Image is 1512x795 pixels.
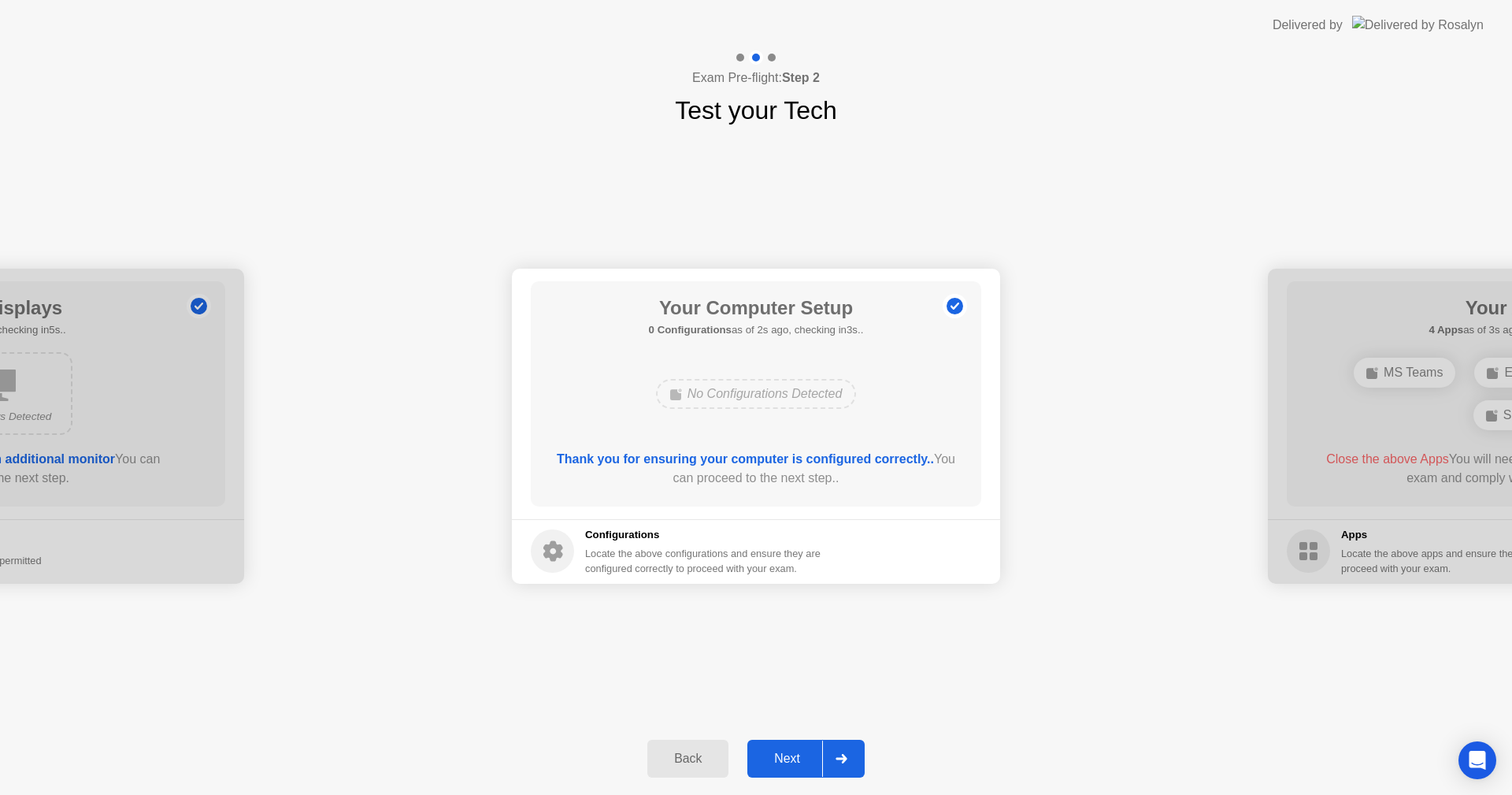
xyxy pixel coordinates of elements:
div: You can proceed to the next step.. [554,450,959,488]
h4: Exam Pre-flight: [692,69,820,87]
h5: Configurations [585,527,824,543]
button: Next [747,740,865,778]
b: Step 2 [782,71,820,84]
button: Back [647,740,728,778]
div: Locate the above configurations and ensure they are configured correctly to proceed with your exam. [585,546,824,576]
div: Delivered by [1273,16,1343,35]
div: No Configurations Detected [656,379,857,409]
h1: Test your Tech [675,91,837,129]
div: Open Intercom Messenger [1458,741,1496,779]
h1: Your Computer Setup [649,294,864,322]
b: Thank you for ensuring your computer is configured correctly.. [557,452,934,466]
h5: as of 2s ago, checking in3s.. [649,322,864,338]
div: Back [652,752,724,766]
img: Delivered by Rosalyn [1352,16,1484,34]
b: 0 Configurations [649,324,732,336]
div: Next [752,752,822,766]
